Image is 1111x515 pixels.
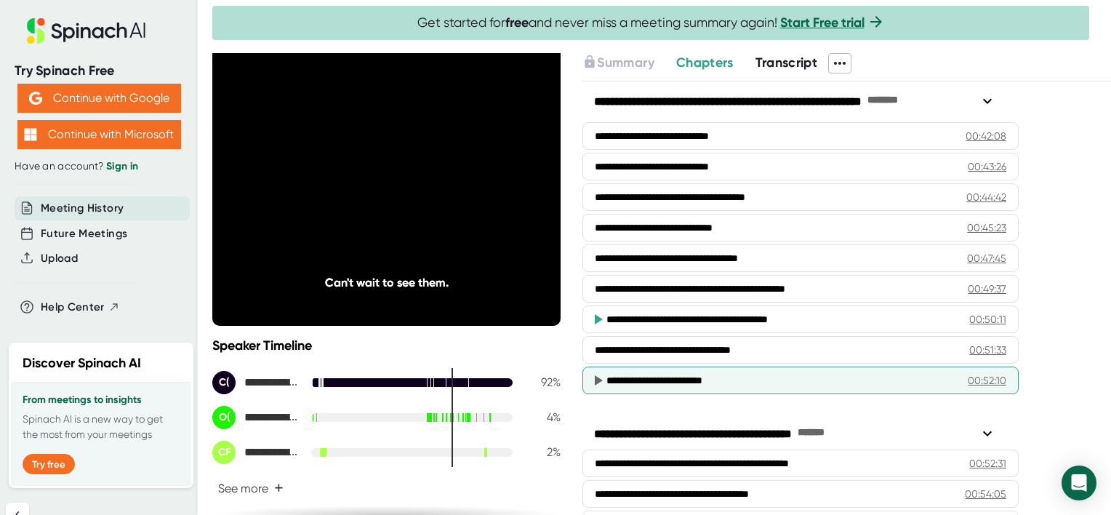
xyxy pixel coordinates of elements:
[212,406,300,429] div: Olivier, Wellyna R (KDE)
[212,441,236,464] div: CF
[15,160,183,173] div: Have an account?
[41,200,124,217] button: Meeting History
[780,15,865,31] a: Start Free trial
[17,84,181,113] button: Continue with Google
[212,371,300,394] div: Calarco, Suzie (KDE)
[968,373,1006,388] div: 00:52:10
[247,276,526,290] div: Can't wait to see them.
[969,312,1006,327] div: 00:50:11
[106,160,138,172] a: Sign in
[676,55,734,71] span: Chapters
[967,220,1006,235] div: 00:45:23
[969,343,1006,357] div: 00:51:33
[676,53,734,73] button: Chapters
[29,92,42,105] img: Aehbyd4JwY73AAAAAElFTkSuQmCC
[41,250,78,267] button: Upload
[966,190,1006,204] div: 00:44:42
[15,63,183,79] div: Try Spinach Free
[274,482,284,494] span: +
[23,354,141,373] h2: Discover Spinach AI
[23,454,75,474] button: Try free
[755,53,818,73] button: Transcript
[966,129,1006,143] div: 00:42:08
[597,55,654,71] span: Summary
[417,15,885,31] span: Get started for and never miss a meeting summary again!
[965,487,1006,501] div: 00:54:05
[41,299,105,316] span: Help Center
[969,456,1006,471] div: 00:52:31
[968,282,1006,296] div: 00:49:37
[41,225,127,242] button: Future Meetings
[17,120,181,149] button: Continue with Microsoft
[524,445,561,459] div: 2 %
[524,410,561,424] div: 4 %
[23,412,180,442] p: Spinach AI is a new way to get the most from your meetings
[524,375,561,389] div: 92 %
[212,406,236,429] div: O(
[212,441,300,464] div: Chris Florida
[755,55,818,71] span: Transcript
[41,299,120,316] button: Help Center
[23,394,180,406] h3: From meetings to insights
[212,476,289,501] button: See more+
[967,251,1006,266] div: 00:47:45
[582,53,654,73] button: Summary
[505,15,529,31] b: free
[212,338,561,354] div: Speaker Timeline
[1062,466,1096,500] div: Open Intercom Messenger
[968,159,1006,174] div: 00:43:26
[212,371,236,394] div: C(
